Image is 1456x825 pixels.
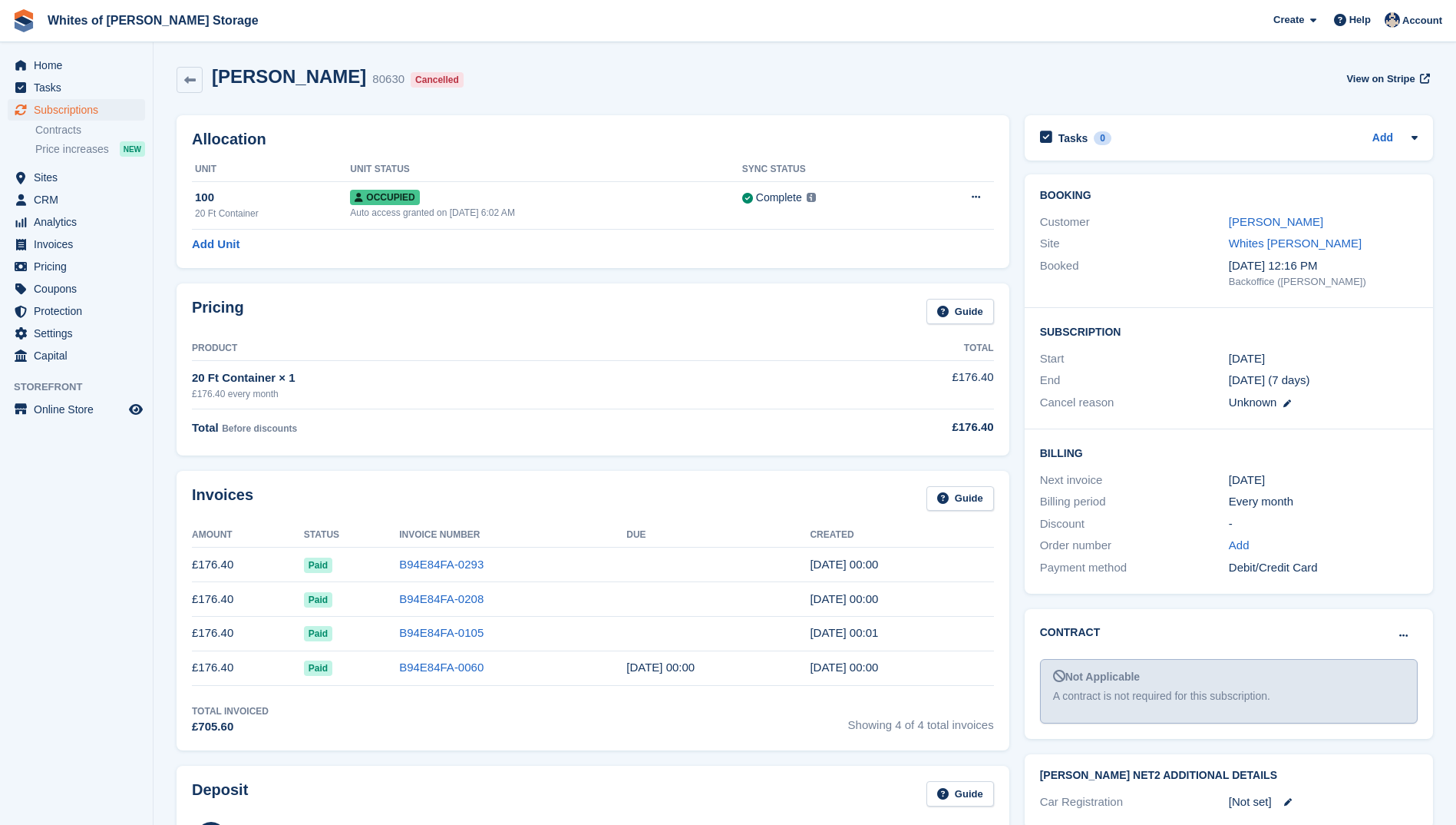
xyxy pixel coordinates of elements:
[304,558,332,573] span: Paid
[8,323,145,344] a: menu
[1040,214,1229,231] div: Customer
[742,157,917,182] th: Sync Status
[1040,625,1101,641] h2: Contract
[8,167,145,188] a: menu
[34,167,126,188] span: Sites
[192,523,304,548] th: Amount
[1040,794,1229,811] div: Car Registration
[35,142,109,157] span: Price increases
[399,661,484,674] a: B94E84FA-0060
[399,626,484,639] a: B94E84FA-0105
[1229,257,1418,275] div: [DATE] 12:16 PM
[626,661,695,674] time: 2025-06-01 23:00:00 UTC
[1040,472,1229,489] div: Next invoice
[810,523,993,548] th: Created
[1229,794,1418,811] div: [Not set]
[810,661,878,674] time: 2025-05-31 23:00:42 UTC
[1402,13,1442,28] span: Account
[1229,493,1418,511] div: Every month
[192,486,253,512] h2: Invoices
[1040,372,1229,389] div: End
[767,360,994,409] td: £176.40
[8,189,145,210] a: menu
[1229,215,1323,228] a: [PERSON_NAME]
[192,299,244,324] h2: Pricing
[1040,537,1229,555] div: Order number
[34,234,126,255] span: Invoices
[195,207,350,220] div: 20 Ft Container
[8,211,145,233] a: menu
[8,345,145,366] a: menu
[810,626,878,639] time: 2025-06-30 23:01:14 UTC
[1229,373,1310,386] span: [DATE] (7 days)
[14,379,153,395] span: Storefront
[1053,669,1405,685] div: Not Applicable
[41,8,265,33] a: Whites of [PERSON_NAME] Storage
[1040,770,1418,782] h2: [PERSON_NAME] Net2 Additional Details
[626,523,810,548] th: Due
[127,400,145,419] a: Preview store
[34,189,126,210] span: CRM
[35,141,145,157] a: Price increases NEW
[34,345,126,366] span: Capital
[756,190,802,206] div: Complete
[222,423,297,434] span: Before discounts
[192,421,219,434] span: Total
[8,300,145,322] a: menu
[1040,559,1229,577] div: Payment method
[1094,131,1111,145] div: 0
[1385,12,1400,28] img: Wendy
[192,131,994,148] h2: Allocation
[1053,688,1405,704] div: A contract is not required for this subscription.
[192,387,767,401] div: £176.40 every month
[192,548,304,582] td: £176.40
[350,190,419,205] span: Occupied
[848,704,994,736] span: Showing 4 of 4 total invoices
[192,781,248,807] h2: Deposit
[1040,350,1229,368] div: Start
[212,66,366,87] h2: [PERSON_NAME]
[34,323,126,344] span: Settings
[1229,559,1418,577] div: Debit/Credit Card
[1229,537,1250,555] a: Add
[304,523,399,548] th: Status
[34,300,126,322] span: Protection
[8,278,145,300] a: menu
[34,99,126,121] span: Subscriptions
[34,77,126,98] span: Tasks
[192,704,269,718] div: Total Invoiced
[1346,71,1415,87] span: View on Stripe
[120,141,145,157] div: NEW
[1040,323,1418,339] h2: Subscription
[399,592,484,605] a: B94E84FA-0208
[1229,472,1418,489] div: [DATE]
[399,558,484,571] a: B94E84FA-0293
[1058,131,1088,145] h2: Tasks
[195,189,350,207] div: 100
[767,336,994,361] th: Total
[192,718,269,736] div: £705.60
[399,523,626,548] th: Invoice Number
[1040,257,1229,290] div: Booked
[34,278,126,300] span: Coupons
[192,616,304,651] td: £176.40
[34,55,126,76] span: Home
[1372,130,1393,147] a: Add
[8,99,145,121] a: menu
[926,299,994,324] a: Guide
[8,55,145,76] a: menu
[1349,12,1371,28] span: Help
[192,651,304,685] td: £176.40
[1229,237,1362,250] a: Whites [PERSON_NAME]
[1229,515,1418,533] div: -
[807,193,816,202] img: icon-info-grey-7440780725fd019a000dd9b08b2336e03edf1995a4989e88bcd33f0948082b44.svg
[34,399,126,420] span: Online Store
[411,72,464,88] div: Cancelled
[1040,394,1229,412] div: Cancel reason
[192,157,350,182] th: Unit
[1040,515,1229,533] div: Discount
[8,256,145,277] a: menu
[1040,445,1418,460] h2: Billing
[1229,350,1265,368] time: 2025-05-31 23:00:00 UTC
[1040,190,1418,202] h2: Booking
